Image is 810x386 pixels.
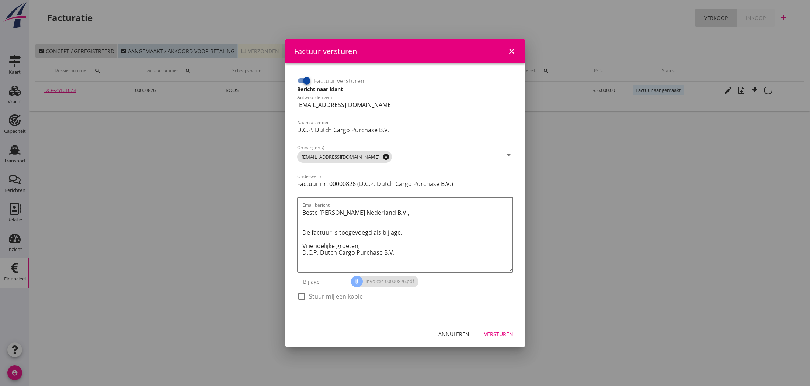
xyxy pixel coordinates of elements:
div: Annuleren [438,330,469,338]
i: cancel [382,153,390,161]
i: arrow_drop_down [504,151,513,159]
h3: Bericht naar klant [297,85,513,93]
div: Bijlage [297,273,351,290]
div: Factuur versturen [294,46,357,57]
i: attach_file [351,276,363,287]
input: Antwoorden aan [297,99,513,111]
label: Factuur versturen [314,77,364,85]
div: Versturen [484,330,513,338]
input: Onderwerp [297,178,513,190]
i: close [507,47,516,56]
button: Annuleren [432,327,475,341]
span: invoices-00000826.pdf [351,276,418,287]
span: [EMAIL_ADDRESS][DOMAIN_NAME] [297,151,392,163]
label: Stuur mij een kopie [309,293,363,300]
textarea: Email bericht [302,207,512,272]
button: Versturen [478,327,519,341]
input: Naam afzender [297,124,513,136]
input: Ontvanger(s) [393,151,503,163]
